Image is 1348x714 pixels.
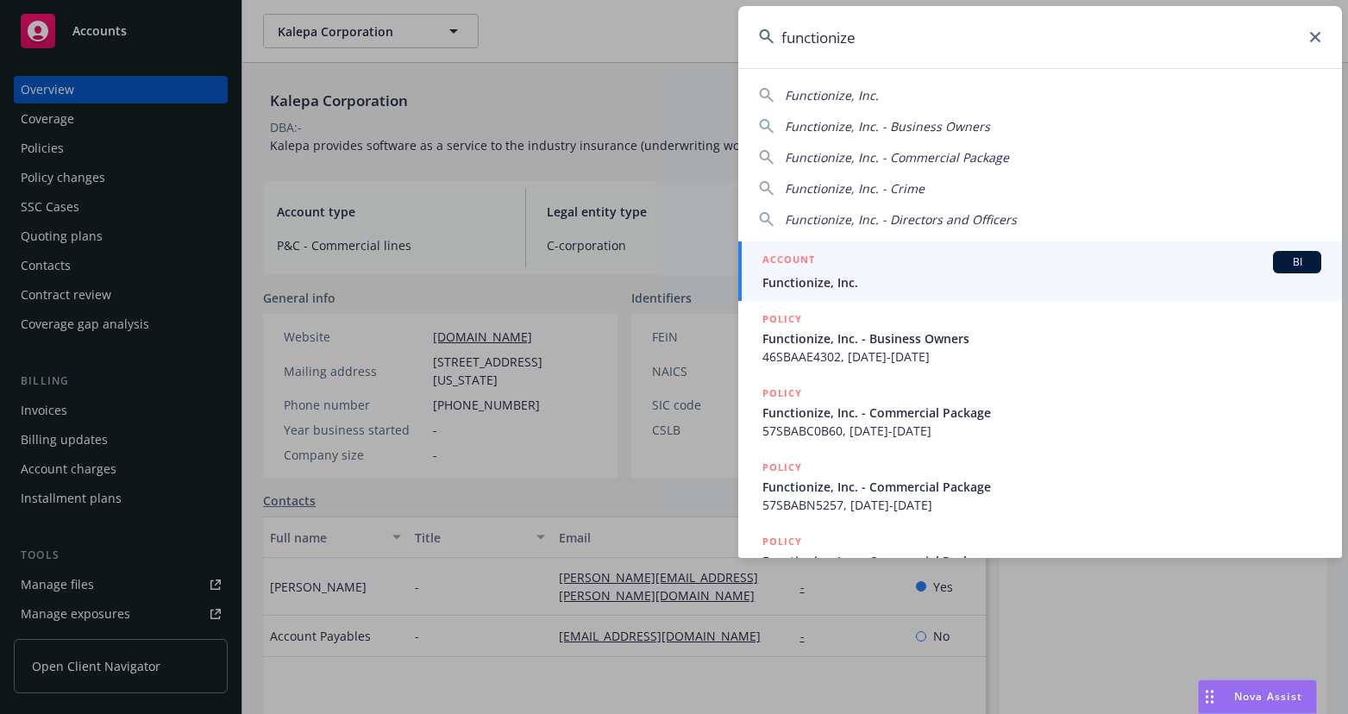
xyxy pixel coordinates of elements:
span: 57SBABN5257, [DATE]-[DATE] [762,496,1321,514]
span: Functionize, Inc. - Directors and Officers [785,211,1017,228]
h5: POLICY [762,310,802,328]
h5: POLICY [762,533,802,550]
span: Functionize, Inc. - Crime [785,180,925,197]
input: Search... [738,6,1342,68]
a: POLICYFunctionize, Inc. - Commercial Package57SBABC0B60, [DATE]-[DATE] [738,375,1342,449]
span: Functionize, Inc. - Commercial Package [785,149,1009,166]
h5: ACCOUNT [762,251,815,272]
span: Functionize, Inc. [785,87,879,103]
a: ACCOUNTBIFunctionize, Inc. [738,241,1342,301]
span: Functionize, Inc. - Commercial Package [762,404,1321,422]
a: POLICYFunctionize, Inc. - Commercial Package [738,523,1342,598]
h5: POLICY [762,385,802,402]
a: POLICYFunctionize, Inc. - Commercial Package57SBABN5257, [DATE]-[DATE] [738,449,1342,523]
span: 57SBABC0B60, [DATE]-[DATE] [762,422,1321,440]
span: Functionize, Inc. - Commercial Package [762,552,1321,570]
span: Functionize, Inc. - Commercial Package [762,478,1321,496]
button: Nova Assist [1198,680,1317,714]
span: Nova Assist [1234,689,1302,704]
h5: POLICY [762,459,802,476]
span: Functionize, Inc. - Business Owners [762,329,1321,348]
a: POLICYFunctionize, Inc. - Business Owners46SBAAE4302, [DATE]-[DATE] [738,301,1342,375]
span: Functionize, Inc. - Business Owners [785,118,990,135]
span: 46SBAAE4302, [DATE]-[DATE] [762,348,1321,366]
span: BI [1280,254,1314,270]
div: Drag to move [1199,680,1220,713]
span: Functionize, Inc. [762,273,1321,291]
